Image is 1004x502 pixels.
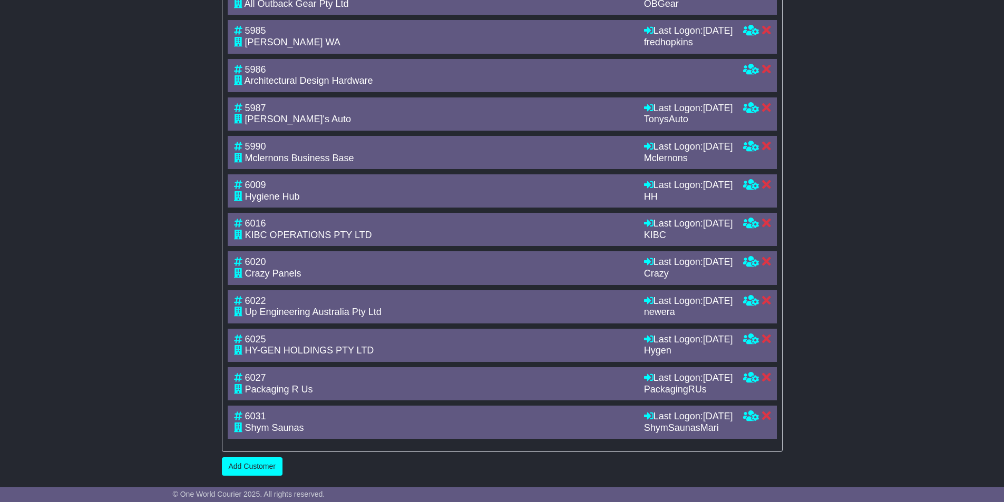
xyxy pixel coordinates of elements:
[245,114,352,124] span: [PERSON_NAME]'s Auto
[644,218,733,230] div: Last Logon:
[644,257,733,268] div: Last Logon:
[245,75,373,86] span: Architectural Design Hardware
[644,114,733,125] div: TonysAuto
[245,372,266,383] span: 6027
[644,25,733,37] div: Last Logon:
[245,37,340,47] span: [PERSON_NAME] WA
[703,372,733,383] span: [DATE]
[703,25,733,36] span: [DATE]
[245,307,382,317] span: Up Engineering Australia Pty Ltd
[644,153,733,164] div: Mclernons
[245,257,266,267] span: 6020
[703,218,733,229] span: [DATE]
[644,334,733,346] div: Last Logon:
[245,268,301,279] span: Crazy Panels
[245,103,266,113] span: 5987
[644,372,733,384] div: Last Logon:
[644,411,733,422] div: Last Logon:
[703,103,733,113] span: [DATE]
[245,218,266,229] span: 6016
[222,457,282,476] a: Add Customer
[644,180,733,191] div: Last Logon:
[644,296,733,307] div: Last Logon:
[245,141,266,152] span: 5990
[644,141,733,153] div: Last Logon:
[245,153,354,163] span: Mclernons Business Base
[245,384,313,395] span: Packaging R Us
[644,268,733,280] div: Crazy
[703,334,733,344] span: [DATE]
[703,296,733,306] span: [DATE]
[703,141,733,152] span: [DATE]
[644,230,733,241] div: KIBC
[703,411,733,421] span: [DATE]
[173,490,325,498] span: © One World Courier 2025. All rights reserved.
[245,296,266,306] span: 6022
[703,180,733,190] span: [DATE]
[245,191,300,202] span: Hygiene Hub
[245,411,266,421] span: 6031
[245,334,266,344] span: 6025
[644,422,733,434] div: ShymSaunasMari
[644,37,733,48] div: fredhopkins
[245,230,372,240] span: KIBC OPERATIONS PTY LTD
[644,384,733,396] div: PackagingRUs
[644,307,733,318] div: newera
[245,180,266,190] span: 6009
[644,345,733,357] div: Hygen
[703,257,733,267] span: [DATE]
[245,25,266,36] span: 5985
[245,64,266,75] span: 5986
[644,103,733,114] div: Last Logon:
[245,422,304,433] span: Shym Saunas
[644,191,733,203] div: HH
[245,345,374,356] span: HY-GEN HOLDINGS PTY LTD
